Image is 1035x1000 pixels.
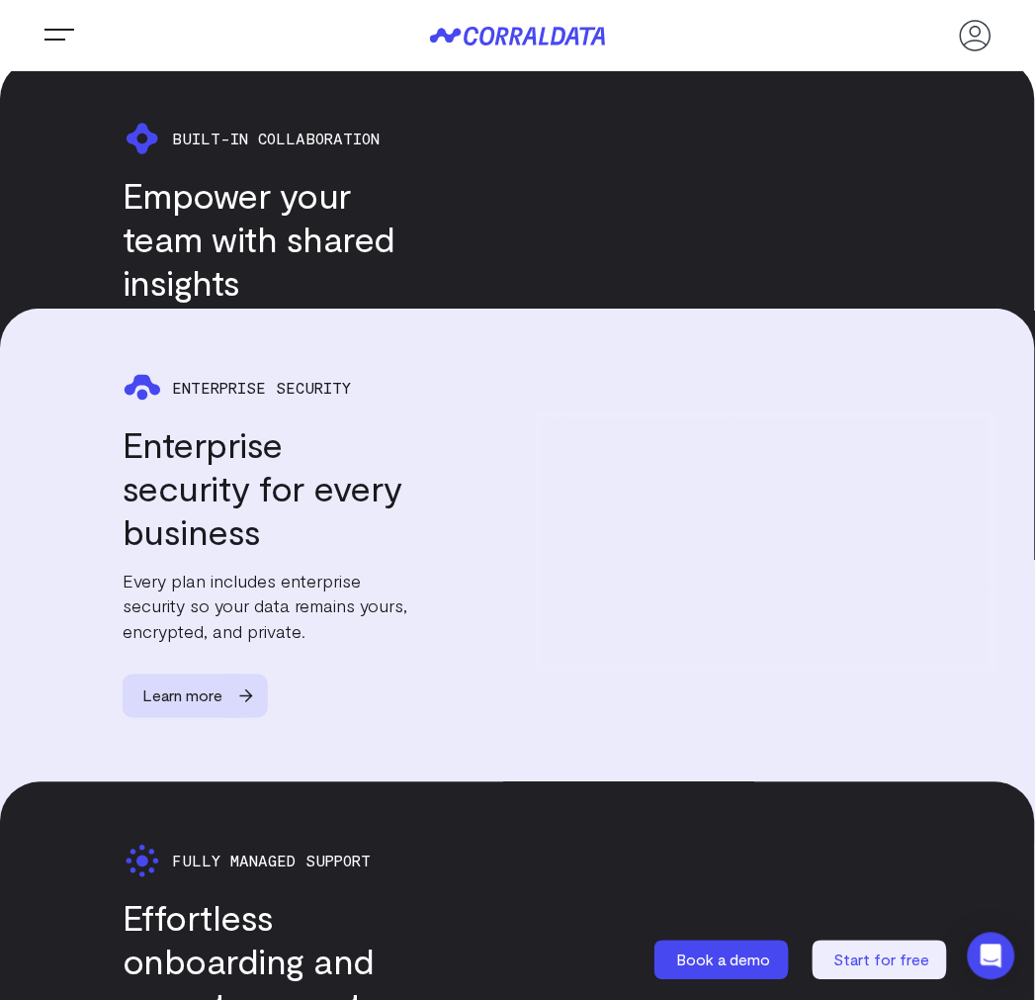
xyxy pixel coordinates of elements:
[968,933,1015,980] div: Open Intercom Messenger
[123,422,412,553] h3: Enterprise security for every business
[172,853,371,870] span: Fully Managed Support
[654,941,793,980] a: Book a demo
[40,16,79,55] button: Trigger Menu
[123,173,412,304] h3: Empower your team with shared insights
[813,941,951,980] a: Start for free
[123,675,242,718] span: Learn more
[123,568,412,645] p: Every plan includes enterprise security so your data remains yours, encrypted, and private.
[677,951,771,969] span: Book a demo
[172,379,351,397] span: Enterprise Security
[172,130,380,147] span: BUILT-IN COLLABORATION
[834,951,930,969] span: Start for free
[123,675,286,718] a: Learn more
